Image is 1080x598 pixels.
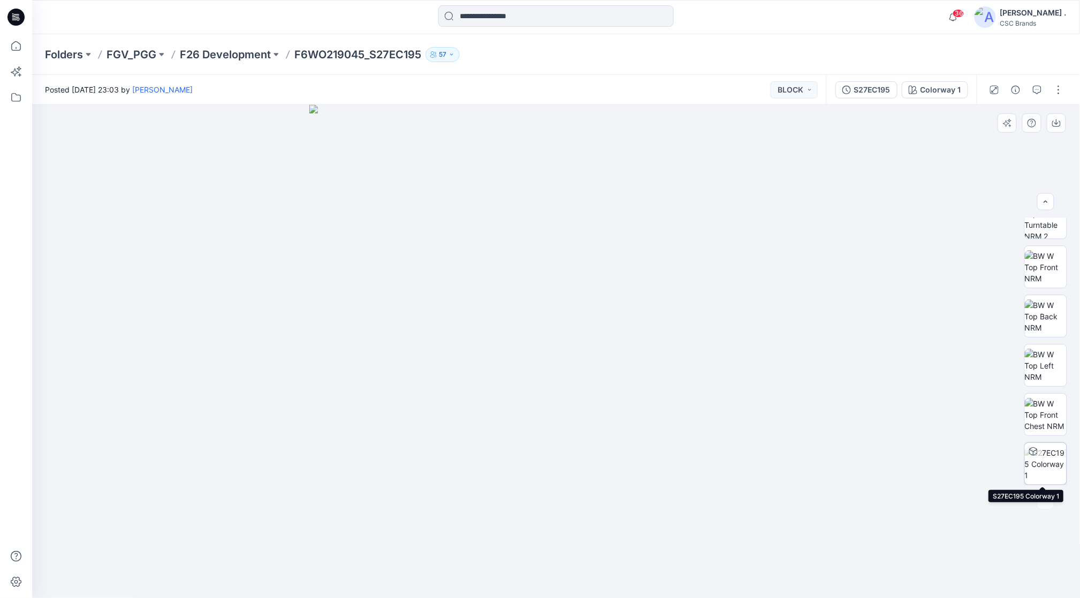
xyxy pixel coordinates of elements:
p: 57 [439,49,446,60]
img: BW W Top Front NRM [1025,250,1067,284]
img: BW W Top Front Chest NRM [1025,398,1067,432]
button: S27EC195 [835,81,898,98]
p: F6WO219045_S27EC195 [294,47,421,62]
img: BW W Top Back NRM [1025,300,1067,333]
img: BW W Top Left NRM [1025,349,1067,382]
button: Details [1007,81,1024,98]
a: FGV_PGG [107,47,156,62]
button: 57 [425,47,460,62]
div: CSC Brands [1000,19,1067,27]
img: BW W Top Turntable NRM 2 [1025,197,1067,239]
div: S27EC195 [854,84,891,96]
div: Colorway 1 [921,84,961,96]
img: avatar [975,6,996,28]
span: Posted [DATE] 23:03 by [45,84,193,95]
a: [PERSON_NAME] [132,85,193,94]
a: Folders [45,47,83,62]
img: S27EC195 Colorway 1 [1025,447,1067,481]
button: Colorway 1 [902,81,968,98]
span: 36 [953,9,964,18]
a: F26 Development [180,47,271,62]
div: [PERSON_NAME] . [1000,6,1067,19]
